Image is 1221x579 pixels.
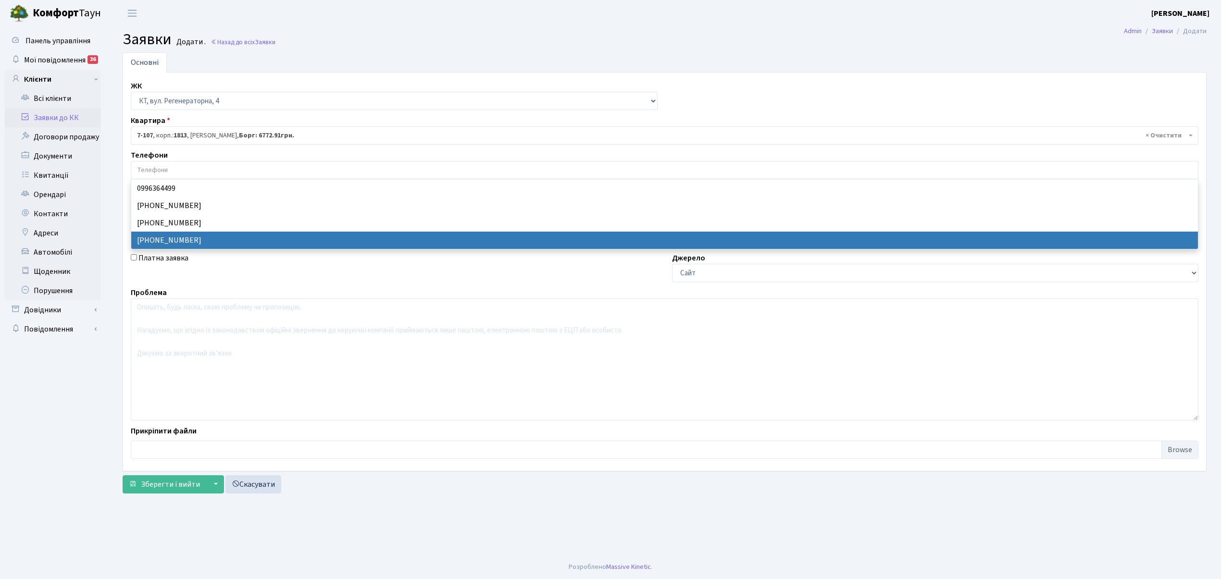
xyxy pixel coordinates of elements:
[131,126,1198,145] span: <b>7-107</b>, корп.: <b>1813</b>, Корбан Артем Ігорович, <b>Борг: 6772.91грн.</b>
[137,131,153,140] b: 7-107
[131,197,1197,214] li: [PHONE_NUMBER]
[1151,8,1209,19] a: [PERSON_NAME]
[1124,26,1142,36] a: Admin
[1146,131,1182,140] span: Видалити всі елементи
[1173,26,1207,37] li: Додати
[24,55,86,65] span: Мої повідомлення
[255,37,275,47] span: Заявки
[131,214,1197,232] li: [PHONE_NUMBER]
[174,37,206,47] small: Додати .
[5,89,101,108] a: Всі клієнти
[131,115,170,126] label: Квартира
[239,131,294,140] b: Борг: 6772.91грн.
[33,5,101,22] span: Таун
[5,70,101,89] a: Клієнти
[141,479,200,490] span: Зберегти і вийти
[25,36,90,46] span: Панель управління
[5,127,101,147] a: Договори продажу
[174,131,187,140] b: 1813
[5,204,101,223] a: Контакти
[120,5,144,21] button: Переключити навігацію
[5,31,101,50] a: Панель управління
[5,320,101,339] a: Повідомлення
[5,147,101,166] a: Документи
[123,52,167,73] a: Основні
[5,243,101,262] a: Автомобілі
[131,180,1197,197] li: 0996364499
[123,475,206,493] button: Зберегти і вийти
[5,300,101,320] a: Довідники
[131,425,197,437] label: Прикріпити файли
[211,37,275,47] a: Назад до всіхЗаявки
[569,562,652,572] div: Розроблено .
[131,149,168,161] label: Телефони
[225,475,281,493] a: Скасувати
[138,252,188,264] label: Платна заявка
[131,161,1198,179] input: Телефони
[5,262,101,281] a: Щоденник
[5,185,101,204] a: Орендарі
[672,252,705,264] label: Джерело
[87,55,98,64] div: 36
[137,131,1186,140] span: <b>7-107</b>, корп.: <b>1813</b>, Корбан Артем Ігорович, <b>Борг: 6772.91грн.</b>
[123,28,172,50] span: Заявки
[5,50,101,70] a: Мої повідомлення36
[5,281,101,300] a: Порушення
[5,223,101,243] a: Адреси
[5,108,101,127] a: Заявки до КК
[5,166,101,185] a: Квитанції
[10,4,29,23] img: logo.png
[33,5,79,21] b: Комфорт
[131,80,142,92] label: ЖК
[606,562,651,572] a: Massive Kinetic
[131,287,167,298] label: Проблема
[131,232,1197,249] li: [PHONE_NUMBER]
[1152,26,1173,36] a: Заявки
[1109,21,1221,41] nav: breadcrumb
